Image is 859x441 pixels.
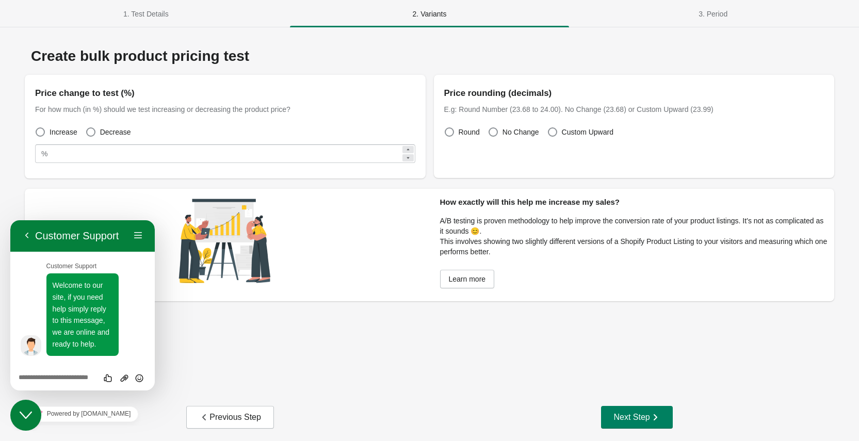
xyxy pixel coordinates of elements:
div: Price change to test (%) [35,85,415,102]
span: 2. Variants [290,5,570,23]
p: A/B testing is proven methodology to help improve the conversion rate of your product listings. I... [440,216,829,236]
iframe: chat widget [10,402,155,426]
p: This involves showing two slightly different versions of a Shopify Product Listing to your visito... [440,236,829,257]
button: Previous Step [186,406,274,429]
div: Price rounding (decimals) [444,85,824,102]
div: E.g: Round Number (23.68 to 24.00). No Change (23.68) or Custom Upward (23.99) [444,104,824,115]
span: 1. Test Details [6,5,286,23]
span: 3. Period [573,5,853,23]
button: Next Step [601,406,672,429]
span: Custom Upward [562,127,613,137]
div: Previous Step [199,412,261,422]
iframe: chat widget [10,220,155,390]
div: % [41,148,47,160]
span: No Change [503,127,539,137]
div: For how much (in %) should we test increasing or decreasing the product price? [35,104,415,115]
span: Learn more [449,275,486,283]
div: How exactly will this help me increase my sales? [440,189,829,216]
span: Decrease [100,127,131,137]
iframe: chat widget [10,400,43,431]
span: Round [459,127,480,137]
span: Increase [50,127,77,137]
div: Next Step [613,412,660,422]
div: Create bulk product pricing test [25,48,834,64]
a: Learn more [440,270,495,288]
